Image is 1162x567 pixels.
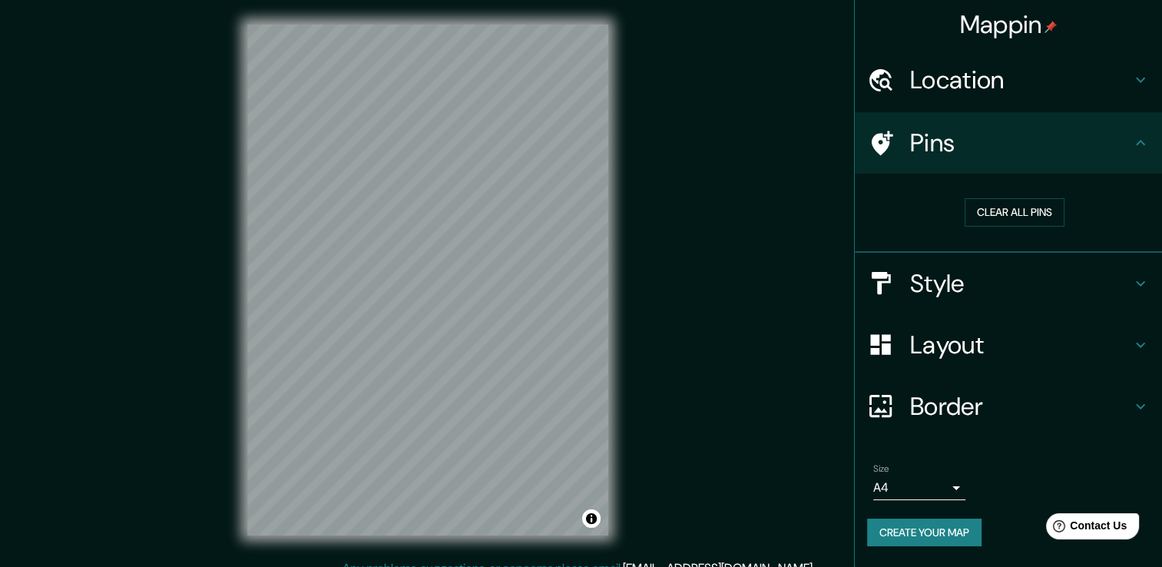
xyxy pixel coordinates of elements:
[910,65,1131,95] h4: Location
[873,476,965,500] div: A4
[867,519,982,547] button: Create your map
[910,128,1131,158] h4: Pins
[873,462,889,475] label: Size
[582,509,601,528] button: Toggle attribution
[1044,21,1057,33] img: pin-icon.png
[855,376,1162,437] div: Border
[910,268,1131,299] h4: Style
[910,391,1131,422] h4: Border
[855,314,1162,376] div: Layout
[910,330,1131,360] h4: Layout
[855,112,1162,174] div: Pins
[855,253,1162,314] div: Style
[247,25,608,535] canvas: Map
[1025,507,1145,550] iframe: Help widget launcher
[855,49,1162,111] div: Location
[965,198,1064,227] button: Clear all pins
[960,9,1058,40] h4: Mappin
